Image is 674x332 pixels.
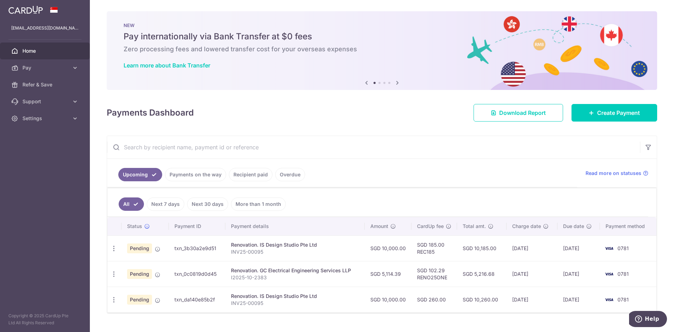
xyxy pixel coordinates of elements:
span: Pay [22,64,69,71]
td: SGD 102.29 RENO25ONE [411,261,457,287]
a: Learn more about Bank Transfer [124,62,210,69]
span: Home [22,47,69,54]
span: Download Report [499,109,546,117]
a: Upcoming [118,168,162,181]
td: SGD 185.00 REC185 [411,235,457,261]
span: Total amt. [463,223,486,230]
h4: Payments Dashboard [107,106,194,119]
input: Search by recipient name, payment id or reference [107,136,640,158]
span: Read more on statuses [586,170,641,177]
a: Read more on statuses [586,170,648,177]
span: Amount [370,223,388,230]
td: SGD 5,114.39 [365,261,411,287]
a: Download Report [474,104,563,122]
td: SGD 10,260.00 [457,287,507,312]
span: Support [22,98,69,105]
a: Next 7 days [147,197,184,211]
img: Bank Card [602,295,616,304]
span: Charge date [512,223,541,230]
img: CardUp [8,6,43,14]
p: INV25-00095 [231,300,359,307]
td: SGD 10,000.00 [365,235,411,261]
td: [DATE] [557,235,600,261]
td: [DATE] [507,235,557,261]
h5: Pay internationally via Bank Transfer at $0 fees [124,31,640,42]
span: 0781 [617,245,629,251]
a: Overdue [275,168,305,181]
span: Settings [22,115,69,122]
span: Status [127,223,142,230]
p: [EMAIL_ADDRESS][DOMAIN_NAME] [11,25,79,32]
span: Pending [127,269,152,279]
td: SGD 5,216.68 [457,261,507,287]
th: Payment ID [169,217,225,235]
span: CardUp fee [417,223,444,230]
p: NEW [124,22,640,28]
img: Bank Card [602,270,616,278]
p: INV25-00095 [231,248,359,255]
span: Pending [127,295,152,305]
td: txn_0c0819d0d45 [169,261,225,287]
td: [DATE] [557,261,600,287]
span: 0781 [617,271,629,277]
td: SGD 10,185.00 [457,235,507,261]
p: I2025-10-2383 [231,274,359,281]
div: Renovation. IS Design Studio Pte Ltd [231,241,359,248]
td: txn_da140e85b2f [169,287,225,312]
a: Recipient paid [229,168,272,181]
span: Refer & Save [22,81,69,88]
iframe: Opens a widget where you can find more information [629,311,667,328]
th: Payment details [225,217,365,235]
td: SGD 260.00 [411,287,457,312]
img: Bank transfer banner [107,11,657,90]
span: Pending [127,243,152,253]
div: Renovation. IS Design Studio Pte Ltd [231,293,359,300]
a: More than 1 month [231,197,286,211]
td: [DATE] [557,287,600,312]
div: Renovation. GC Electrical Engineering Services LLP [231,267,359,274]
th: Payment method [600,217,656,235]
span: Create Payment [597,109,640,117]
span: Due date [563,223,584,230]
a: Create Payment [571,104,657,122]
td: SGD 10,000.00 [365,287,411,312]
a: All [119,197,144,211]
td: [DATE] [507,287,557,312]
a: Payments on the way [165,168,226,181]
a: Next 30 days [187,197,228,211]
td: [DATE] [507,261,557,287]
td: txn_3b30a2e9d51 [169,235,225,261]
h6: Zero processing fees and lowered transfer cost for your overseas expenses [124,45,640,53]
span: 0781 [617,297,629,302]
img: Bank Card [602,244,616,253]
